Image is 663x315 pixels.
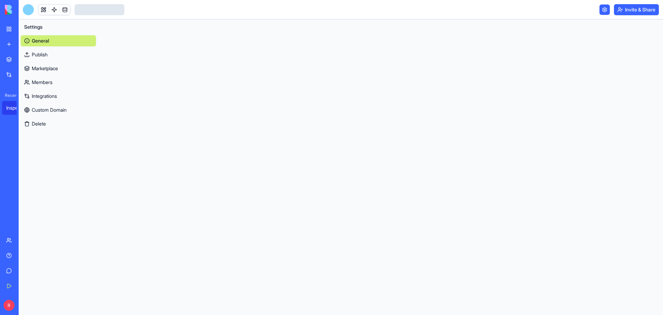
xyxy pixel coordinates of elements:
[5,5,48,15] img: logo
[21,49,96,60] a: Publish
[24,24,42,30] span: Settings
[21,118,96,129] button: Delete
[6,104,26,111] div: Inspection Management System
[21,91,96,102] a: Integrations
[2,93,17,98] span: Recent
[21,21,96,33] button: Settings
[21,35,96,46] a: General
[614,4,659,15] button: Invite & Share
[2,101,30,115] a: Inspection Management System
[21,77,96,88] a: Members
[21,63,96,74] a: Marketplace
[21,104,96,115] a: Custom Domain
[3,300,15,311] span: B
